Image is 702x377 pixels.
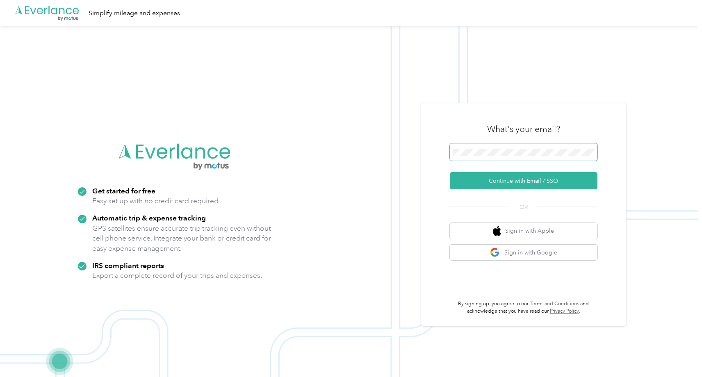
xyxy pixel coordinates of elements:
[550,308,579,314] a: Privacy Policy
[92,213,206,222] strong: Automatic trip & expense tracking
[89,8,180,18] div: Simplify mileage and expenses
[92,261,164,270] strong: IRS compliant reports
[509,203,538,211] span: OR
[92,270,262,281] p: Export a complete record of your trips and expenses.
[487,123,560,135] h3: What's your email?
[530,301,579,307] a: Terms and Conditions
[493,226,501,236] img: apple logo
[450,245,597,261] button: google logoSign in with Google
[450,223,597,239] button: apple logoSign in with Apple
[450,172,597,189] button: Continue with Email / SSO
[450,300,597,315] p: By signing up, you agree to our and acknowledge that you have read our .
[656,331,702,377] iframe: Everlance-gr Chat Button Frame
[92,186,155,195] strong: Get started for free
[92,196,219,206] p: Easy set up with no credit card required
[92,223,271,254] p: GPS satellites ensure accurate trip tracking even without cell phone service. Integrate your bank...
[490,248,500,258] img: google logo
